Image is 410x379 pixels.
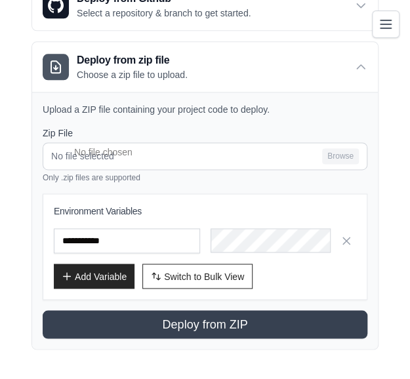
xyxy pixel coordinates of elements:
[43,127,367,140] label: Zip File
[43,103,367,116] p: Upload a ZIP file containing your project code to deploy.
[164,269,244,283] span: Switch to Bulk View
[54,264,134,289] button: Add Variable
[77,68,188,81] p: Choose a zip file to upload.
[77,7,251,20] p: Select a repository & branch to get started.
[54,205,356,218] h3: Environment Variables
[43,172,367,183] p: Only .zip files are supported
[43,142,367,170] input: No file selected Browse
[77,52,188,68] h3: Deploy from zip file
[372,10,400,38] button: Toggle navigation
[344,316,410,379] iframe: Chat Widget
[142,264,253,289] button: Switch to Bulk View
[43,310,367,338] button: Deploy from ZIP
